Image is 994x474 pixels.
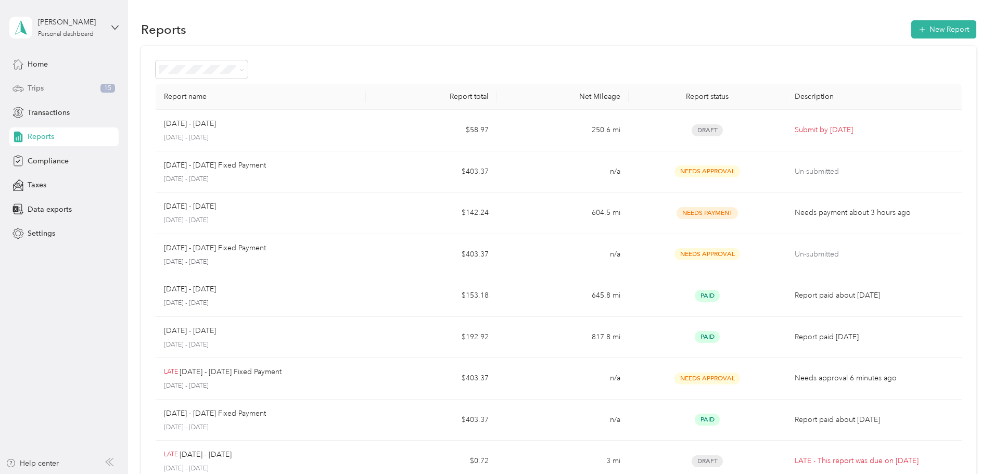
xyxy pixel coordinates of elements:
[497,84,628,110] th: Net Mileage
[795,331,953,343] p: Report paid [DATE]
[164,381,358,391] p: [DATE] - [DATE]
[164,160,266,171] p: [DATE] - [DATE] Fixed Payment
[497,358,628,400] td: n/a
[795,207,953,219] p: Needs payment about 3 hours ago
[366,151,497,193] td: $403.37
[100,84,115,93] span: 15
[28,180,46,190] span: Taxes
[677,207,738,219] span: Needs Payment
[141,24,186,35] h1: Reports
[28,59,48,70] span: Home
[164,367,178,377] p: LATE
[28,131,54,142] span: Reports
[28,107,70,118] span: Transactions
[497,110,628,151] td: 250.6 mi
[695,331,720,343] span: Paid
[795,290,953,301] p: Report paid about [DATE]
[795,124,953,136] p: Submit by [DATE]
[180,449,232,460] p: [DATE] - [DATE]
[795,249,953,260] p: Un-submitted
[366,110,497,151] td: $58.97
[38,31,94,37] div: Personal dashboard
[38,17,103,28] div: [PERSON_NAME]
[497,234,628,276] td: n/a
[692,124,723,136] span: Draft
[180,366,282,378] p: [DATE] - [DATE] Fixed Payment
[674,165,740,177] span: Needs Approval
[164,284,216,295] p: [DATE] - [DATE]
[795,455,953,467] p: LATE - This report was due on [DATE]
[795,373,953,384] p: Needs approval 6 minutes ago
[674,248,740,260] span: Needs Approval
[6,458,59,469] button: Help center
[164,133,358,143] p: [DATE] - [DATE]
[911,20,976,39] button: New Report
[366,193,497,234] td: $142.24
[164,423,358,432] p: [DATE] - [DATE]
[795,414,953,426] p: Report paid about [DATE]
[695,290,720,302] span: Paid
[497,275,628,317] td: 645.8 mi
[936,416,994,474] iframe: Everlance-gr Chat Button Frame
[695,414,720,426] span: Paid
[164,118,216,130] p: [DATE] - [DATE]
[786,84,962,110] th: Description
[164,450,178,459] p: LATE
[366,234,497,276] td: $403.37
[674,373,740,385] span: Needs Approval
[497,193,628,234] td: 604.5 mi
[164,216,358,225] p: [DATE] - [DATE]
[156,84,366,110] th: Report name
[366,317,497,358] td: $192.92
[497,151,628,193] td: n/a
[164,175,358,184] p: [DATE] - [DATE]
[366,275,497,317] td: $153.18
[692,455,723,467] span: Draft
[164,242,266,254] p: [DATE] - [DATE] Fixed Payment
[637,92,778,101] div: Report status
[164,201,216,212] p: [DATE] - [DATE]
[28,204,72,215] span: Data exports
[164,464,358,473] p: [DATE] - [DATE]
[28,83,44,94] span: Trips
[28,228,55,239] span: Settings
[795,166,953,177] p: Un-submitted
[164,258,358,267] p: [DATE] - [DATE]
[497,400,628,441] td: n/a
[164,299,358,308] p: [DATE] - [DATE]
[366,84,497,110] th: Report total
[366,400,497,441] td: $403.37
[28,156,69,166] span: Compliance
[366,358,497,400] td: $403.37
[164,325,216,337] p: [DATE] - [DATE]
[164,340,358,350] p: [DATE] - [DATE]
[497,317,628,358] td: 817.8 mi
[164,408,266,419] p: [DATE] - [DATE] Fixed Payment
